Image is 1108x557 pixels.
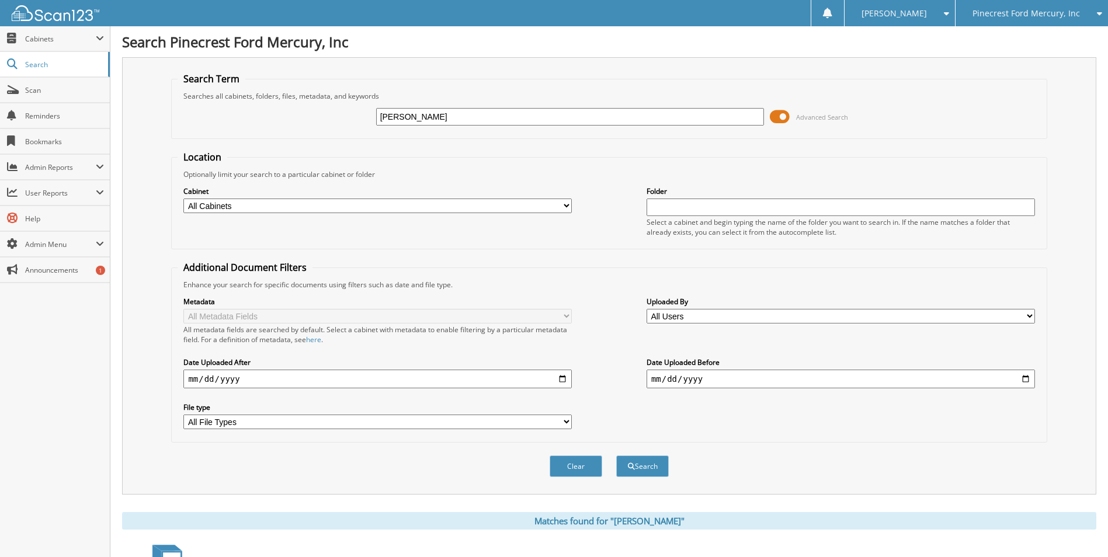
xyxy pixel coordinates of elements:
[178,280,1040,290] div: Enhance your search for specific documents using filters such as date and file type.
[122,512,1096,530] div: Matches found for "[PERSON_NAME]"
[25,60,102,69] span: Search
[647,370,1035,388] input: end
[178,151,227,163] legend: Location
[178,261,312,274] legend: Additional Document Filters
[12,5,99,21] img: scan123-logo-white.svg
[183,357,572,367] label: Date Uploaded After
[647,357,1035,367] label: Date Uploaded Before
[647,186,1035,196] label: Folder
[25,137,104,147] span: Bookmarks
[183,186,572,196] label: Cabinet
[183,370,572,388] input: start
[183,325,572,344] div: All metadata fields are searched by default. Select a cabinet with metadata to enable filtering b...
[183,297,572,307] label: Metadata
[183,402,572,412] label: File type
[616,455,669,477] button: Search
[178,91,1040,101] div: Searches all cabinets, folders, files, metadata, and keywords
[122,32,1096,51] h1: Search Pinecrest Ford Mercury, Inc
[178,169,1040,179] div: Optionally limit your search to a particular cabinet or folder
[647,297,1035,307] label: Uploaded By
[178,72,245,85] legend: Search Term
[25,162,96,172] span: Admin Reports
[25,214,104,224] span: Help
[96,266,105,275] div: 1
[25,239,96,249] span: Admin Menu
[306,335,321,344] a: here
[25,111,104,121] span: Reminders
[25,265,104,275] span: Announcements
[25,34,96,44] span: Cabinets
[550,455,602,477] button: Clear
[647,217,1035,237] div: Select a cabinet and begin typing the name of the folder you want to search in. If the name match...
[972,10,1080,17] span: Pinecrest Ford Mercury, Inc
[25,85,104,95] span: Scan
[25,188,96,198] span: User Reports
[862,10,927,17] span: [PERSON_NAME]
[796,113,848,121] span: Advanced Search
